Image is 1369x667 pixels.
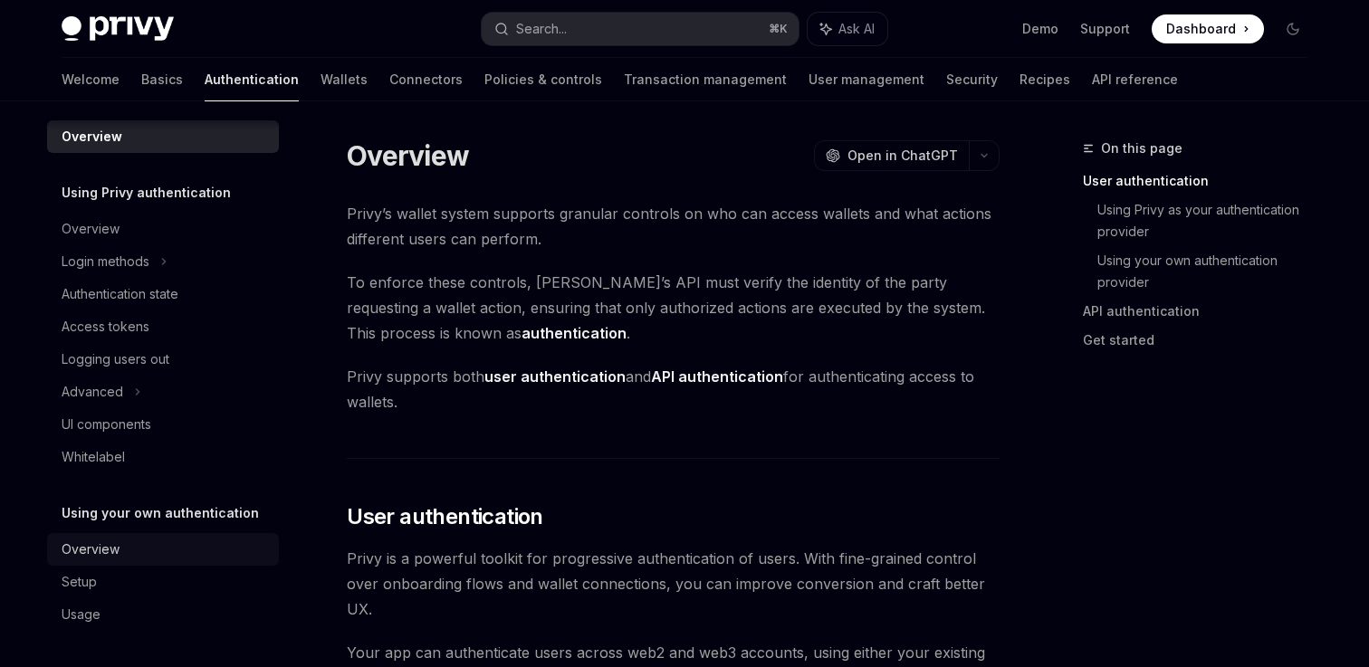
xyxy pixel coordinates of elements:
div: Setup [62,571,97,593]
a: Support [1080,20,1130,38]
button: Open in ChatGPT [814,140,969,171]
span: Open in ChatGPT [847,147,958,165]
a: Overview [47,213,279,245]
a: Wallets [321,58,368,101]
span: To enforce these controls, [PERSON_NAME]’s API must verify the identity of the party requesting a... [347,270,1000,346]
div: Access tokens [62,316,149,338]
div: Advanced [62,381,123,403]
button: Search...⌘K [482,13,799,45]
strong: API authentication [651,367,783,386]
strong: authentication [522,324,627,342]
a: Authentication state [47,278,279,310]
a: Basics [141,58,183,101]
span: User authentication [347,502,543,531]
button: Toggle dark mode [1278,14,1307,43]
div: Logging users out [62,348,169,370]
div: Login methods [62,251,149,272]
a: Demo [1022,20,1058,38]
span: Privy supports both and for authenticating access to wallets. [347,364,1000,414]
a: Connectors [389,58,463,101]
a: Policies & controls [484,58,602,101]
a: Security [946,58,998,101]
span: Privy’s wallet system supports granular controls on who can access wallets and what actions diffe... [347,201,1000,252]
span: On this page [1101,138,1182,159]
div: Overview [62,218,120,240]
div: Overview [62,538,120,560]
strong: user authentication [484,367,626,386]
a: User authentication [1083,167,1322,195]
a: Whitelabel [47,441,279,473]
a: Using Privy as your authentication provider [1097,195,1322,246]
button: Ask AI [808,13,887,45]
a: Authentication [205,58,299,101]
div: Overview [62,126,122,148]
div: Whitelabel [62,446,125,468]
span: Dashboard [1166,20,1236,38]
a: Overview [47,120,279,153]
a: User management [809,58,924,101]
div: Search... [516,18,567,40]
span: Privy is a powerful toolkit for progressive authentication of users. With fine-grained control ov... [347,546,1000,622]
a: API authentication [1083,297,1322,326]
a: UI components [47,408,279,441]
h1: Overview [347,139,469,172]
span: Ask AI [838,20,875,38]
div: UI components [62,414,151,435]
a: Overview [47,533,279,566]
a: Dashboard [1152,14,1264,43]
div: Usage [62,604,101,625]
a: Access tokens [47,310,279,343]
a: Get started [1083,326,1322,355]
a: Transaction management [624,58,787,101]
h5: Using Privy authentication [62,182,231,204]
a: Setup [47,566,279,598]
h5: Using your own authentication [62,502,259,524]
a: API reference [1092,58,1178,101]
a: Logging users out [47,343,279,376]
a: Welcome [62,58,120,101]
a: Using your own authentication provider [1097,246,1322,297]
img: dark logo [62,16,174,42]
a: Recipes [1020,58,1070,101]
div: Authentication state [62,283,178,305]
span: ⌘ K [769,22,788,36]
a: Usage [47,598,279,631]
